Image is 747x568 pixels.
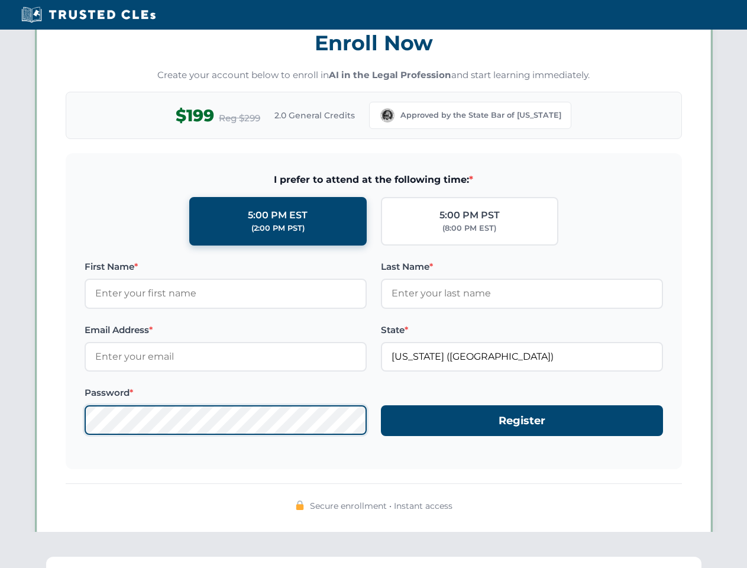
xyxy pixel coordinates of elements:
span: 2.0 General Credits [274,109,355,122]
input: Enter your last name [381,279,663,308]
img: 🔒 [295,501,305,510]
h3: Enroll Now [66,24,682,62]
div: (8:00 PM EST) [442,222,496,234]
label: Password [85,386,367,400]
span: $199 [176,102,214,129]
div: (2:00 PM PST) [251,222,305,234]
label: Last Name [381,260,663,274]
label: Email Address [85,323,367,337]
label: State [381,323,663,337]
p: Create your account below to enroll in and start learning immediately. [66,69,682,82]
strong: AI in the Legal Profession [329,69,451,80]
span: I prefer to attend at the following time: [85,172,663,188]
span: Reg $299 [219,111,260,125]
label: First Name [85,260,367,274]
input: Washington (WA) [381,342,663,372]
img: Trusted CLEs [18,6,159,24]
div: 5:00 PM EST [248,208,308,223]
div: 5:00 PM PST [439,208,500,223]
button: Register [381,405,663,437]
input: Enter your email [85,342,367,372]
span: Approved by the State Bar of [US_STATE] [400,109,561,121]
span: Secure enrollment • Instant access [310,499,452,512]
img: Washington Bar [379,107,396,124]
input: Enter your first name [85,279,367,308]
